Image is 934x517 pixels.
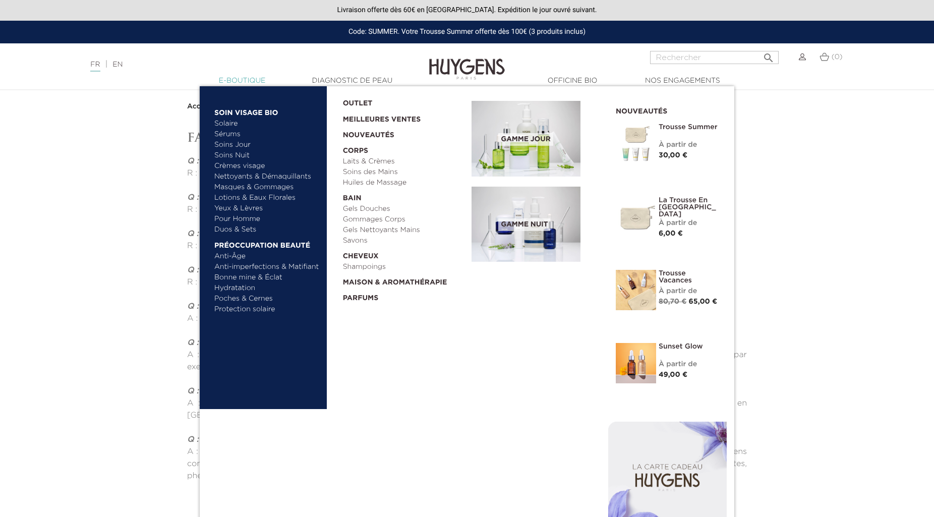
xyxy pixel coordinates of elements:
[650,51,779,64] input: Rechercher
[214,129,320,140] a: Sérums
[343,236,465,246] a: Savons
[214,171,320,182] a: Nettoyants & Démaquillants
[343,125,465,141] a: Nouveautés
[214,214,320,224] a: Pour Homme
[472,101,601,177] a: Gamme jour
[659,343,719,350] a: Sunset Glow
[187,266,277,274] strong: Q : Pourquoi ce nom ?
[343,288,465,304] a: Parfums
[214,102,320,119] a: Soin Visage Bio
[343,93,456,109] a: OUTLET
[187,303,333,311] strong: Q : Il y a qui derrière cette marque ?
[343,272,465,288] a: Maison & Aromathérapie
[760,48,778,62] button: 
[832,53,843,61] span: (0)
[659,270,719,284] a: Trousse Vacances
[187,240,747,252] p: R : Comme s’il y avait un H après le G.
[343,156,465,167] a: Laits & Crèmes
[214,235,320,251] a: Préoccupation beauté
[659,359,719,370] div: À partir de
[659,218,719,228] div: À partir de
[659,124,719,131] a: Trousse Summer
[763,49,775,61] i: 
[187,157,299,165] em: Q : D’où vient cette marque
[659,197,719,218] a: La Trousse en [GEOGRAPHIC_DATA]
[616,124,656,164] img: Trousse Summer
[85,59,381,71] div: |
[343,246,465,262] a: Cheveux
[187,349,747,373] p: A : Nous avons notre propre charte qui est tout aussi exigeante, voire plus, que les certificatio...
[214,294,320,304] a: Poches & Cernes
[632,76,733,86] a: Nos engagements
[187,276,747,289] p: R : C’est un nom de famille et un hommage à un illustre habitant du [GEOGRAPHIC_DATA].
[343,167,465,178] a: Soins des Mains
[659,230,683,237] span: 6,00 €
[343,109,456,125] a: Meilleures Ventes
[187,436,484,444] strong: Q : Est-ce que vos produits contiennent des perturbateurs endocriniens ?
[187,103,213,110] strong: Accueil
[472,101,580,177] img: routine_jour_banner.jpg
[214,283,320,294] a: Hydratation
[343,188,465,204] a: Bain
[498,133,553,146] span: Gamme jour
[112,61,123,68] a: EN
[429,42,505,81] img: Huygens
[187,204,747,216] p: R : Depuis [DATE].
[659,371,687,378] span: 49,00 €
[214,203,320,214] a: Yeux & Lèvres
[214,193,320,203] a: Lotions & Eaux Florales
[187,230,312,238] strong: Q : Comment ça se prononce ?
[187,339,424,347] strong: Q : Pourquoi n’avez-vous pas le label Ecocert /Cosmebio ?
[214,224,320,235] a: Duos & Sets
[659,140,719,150] div: À partir de
[659,298,686,305] span: 80,70 €
[659,286,719,297] div: À partir de
[616,104,719,116] h2: Nouveautés
[616,343,656,383] img: Sunset glow- un teint éclatant
[472,187,601,262] a: Gamme nuit
[659,152,687,159] span: 30,00 €
[616,197,656,237] img: La Trousse en Coton
[616,270,656,310] img: La Trousse vacances
[472,187,580,262] img: routine_nuit_banner.jpg
[343,204,465,214] a: Gels Douches
[214,119,320,129] a: Solaire
[214,140,320,150] a: Soins Jour
[214,150,311,161] a: Soins Nuit
[187,167,747,180] p: R : C’est une marque française, de [GEOGRAPHIC_DATA]. Et tous nos produits sont faits en [GEOGRAP...
[214,161,320,171] a: Crèmes visage
[187,102,215,110] a: Accueil
[187,194,364,202] strong: Q : Depuis combien de temps existe-t-elle ?
[343,214,465,225] a: Gommages Corps
[90,61,100,72] a: FR
[187,387,333,395] strong: Q : Ou sont fabriqués vos produits ?
[214,262,320,272] a: Anti-imperfections & Matifiant
[302,76,402,86] a: Diagnostic de peau
[214,251,320,262] a: Anti-Âge
[187,446,747,482] p: A : Nous faisons une stricte sélection des ingrédients. Nos produits ne contiennent pas de Parabè...
[214,304,320,315] a: Protection solaire
[522,76,623,86] a: Officine Bio
[187,397,747,422] p: A : En [GEOGRAPHIC_DATA]. Nous travaillons avec plusieurs laboratoires indépendants. Un près de [...
[214,272,320,283] a: Bonne mine & Éclat
[498,218,550,231] span: Gamme nuit
[214,182,320,193] a: Masques & Gommages
[343,225,465,236] a: Gels Nettoyants Mains
[187,130,214,145] span: FAQ
[689,298,718,305] span: 65,00 €
[192,76,293,86] a: E-Boutique
[343,141,465,156] a: Corps
[343,262,465,272] a: Shampoings
[343,178,465,188] a: Huiles de Massage
[187,313,747,325] p: A : Deux entrepreneurs passionnés de cosmétique et de botanique.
